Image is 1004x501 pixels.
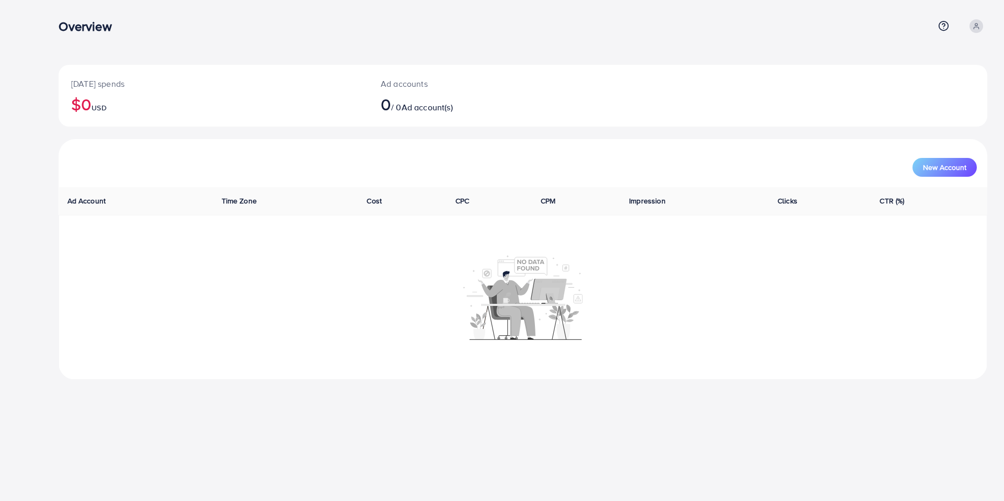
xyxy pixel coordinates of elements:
h2: / 0 [381,94,588,114]
button: New Account [912,158,977,177]
span: Ad Account [67,196,106,206]
span: CPM [541,196,555,206]
span: Cost [367,196,382,206]
h3: Overview [59,19,120,34]
span: CTR (%) [880,196,904,206]
p: [DATE] spends [71,77,356,90]
h2: $0 [71,94,356,114]
span: Time Zone [222,196,257,206]
span: Ad account(s) [402,101,453,113]
span: 0 [381,92,391,116]
span: Clicks [778,196,797,206]
span: Impression [629,196,666,206]
img: No account [463,254,583,340]
span: New Account [923,164,966,171]
p: Ad accounts [381,77,588,90]
span: USD [92,103,106,113]
span: CPC [455,196,469,206]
